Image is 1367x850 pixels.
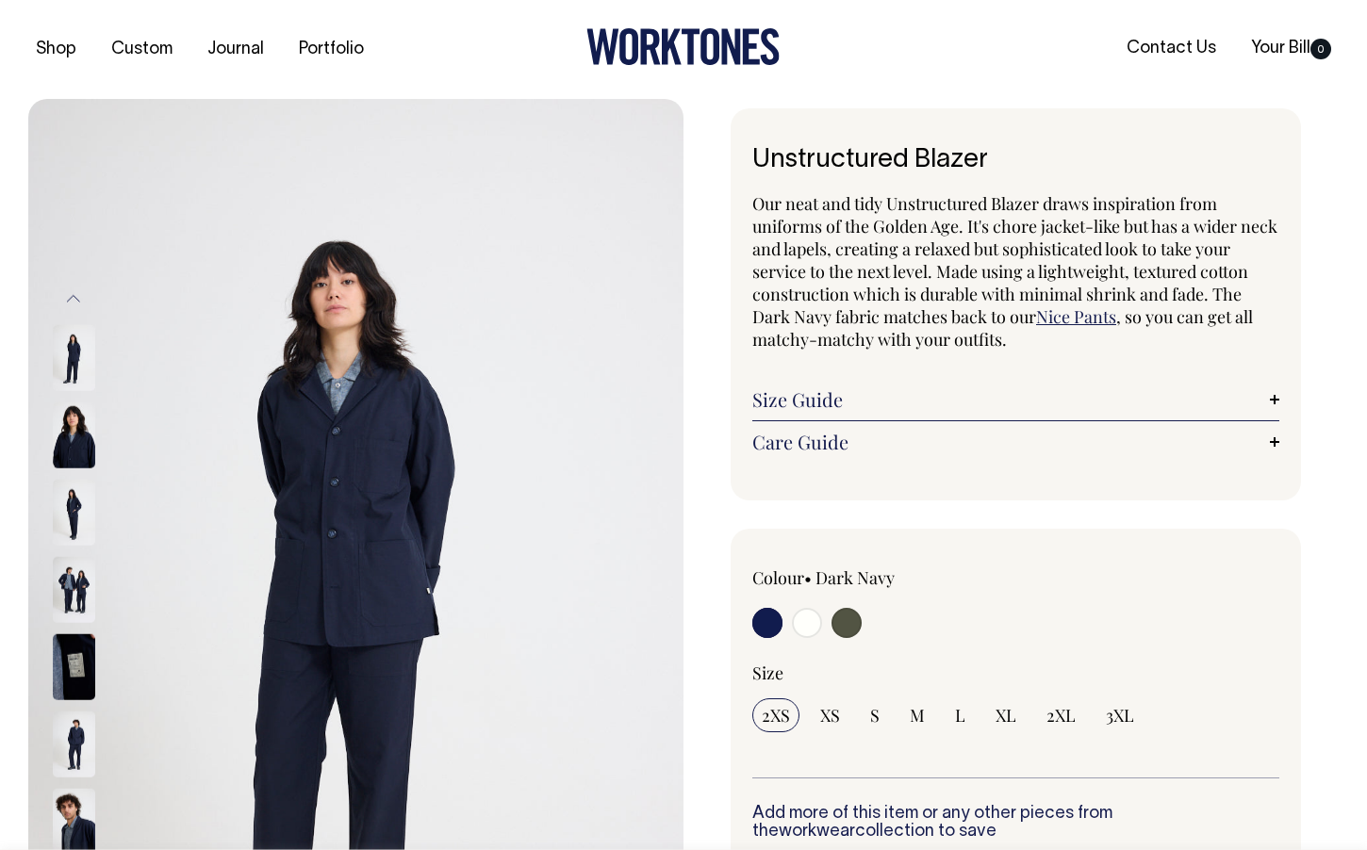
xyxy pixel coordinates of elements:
a: Care Guide [752,431,1279,453]
button: Previous [59,277,88,319]
h1: Unstructured Blazer [752,146,1279,175]
span: 2XL [1046,704,1076,727]
a: Custom [104,34,180,65]
a: Journal [200,34,272,65]
a: Your Bill0 [1243,33,1339,64]
img: dark-navy [53,634,95,700]
span: 2XS [762,704,790,727]
input: 2XL [1037,698,1085,732]
img: dark-navy [53,480,95,546]
span: XL [996,704,1016,727]
span: 3XL [1106,704,1134,727]
input: XS [811,698,849,732]
a: Size Guide [752,388,1279,411]
input: 2XS [752,698,799,732]
div: Colour [752,566,963,589]
span: M [910,704,925,727]
img: dark-navy [53,711,95,777]
span: , so you can get all matchy-matchy with your outfits. [752,305,1253,351]
span: • [804,566,812,589]
input: L [946,698,975,732]
img: dark-navy [53,402,95,468]
input: M [900,698,934,732]
a: Nice Pants [1036,305,1116,328]
input: XL [986,698,1026,732]
span: S [870,704,880,727]
img: dark-navy [53,325,95,391]
img: dark-navy [53,557,95,623]
input: S [861,698,889,732]
span: L [955,704,965,727]
span: XS [820,704,840,727]
span: Our neat and tidy Unstructured Blazer draws inspiration from uniforms of the Golden Age. It's cho... [752,192,1277,328]
input: 3XL [1096,698,1144,732]
a: Shop [28,34,84,65]
a: Portfolio [291,34,371,65]
span: 0 [1310,39,1331,59]
h6: Add more of this item or any other pieces from the collection to save [752,805,1279,842]
a: Contact Us [1119,33,1224,64]
div: Size [752,662,1279,684]
a: workwear [779,824,855,840]
label: Dark Navy [815,566,895,589]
